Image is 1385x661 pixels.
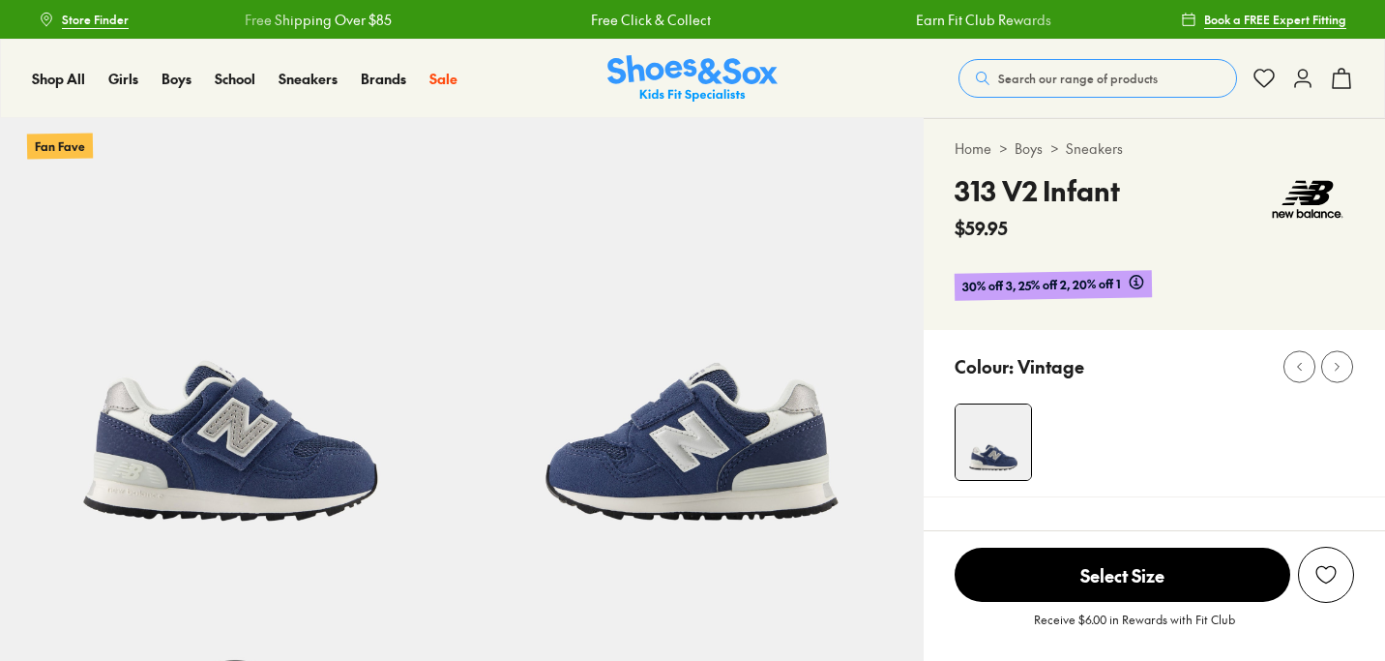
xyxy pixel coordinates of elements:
a: Shop All [32,69,85,89]
span: $59.95 [955,215,1008,241]
span: Boys [162,69,192,88]
a: Free Click & Collect [590,10,710,30]
p: Fan Fave [27,133,93,159]
span: 30% off 3, 25% off 2, 20% off 1 [961,274,1120,296]
span: Search our range of products [998,70,1158,87]
span: Select Size [955,548,1290,602]
img: 5-538807_1 [461,118,923,580]
a: School [215,69,255,89]
button: Add to Wishlist [1298,547,1354,603]
a: Shoes & Sox [607,55,778,103]
p: Receive $6.00 in Rewards with Fit Club [1034,611,1235,646]
a: Girls [108,69,138,89]
span: Sneakers [279,69,338,88]
p: Selected Size: [955,528,1065,555]
span: Brands [361,69,406,88]
a: Boys [162,69,192,89]
a: Earn Fit Club Rewards [915,10,1050,30]
a: Boys [1015,138,1043,159]
p: Vintage [1017,353,1084,379]
a: Sale [429,69,457,89]
a: Book a FREE Expert Fitting [1181,2,1346,37]
p: Colour: [955,353,1014,379]
a: Sneakers [1066,138,1123,159]
span: Shop All [32,69,85,88]
a: Sneakers [279,69,338,89]
button: Search our range of products [958,59,1237,98]
img: Vendor logo [1261,170,1354,228]
span: School [215,69,255,88]
a: Free Shipping Over $85 [244,10,391,30]
h4: 313 V2 Infant [955,170,1120,211]
span: Sale [429,69,457,88]
a: Home [955,138,991,159]
div: > > [955,138,1354,159]
a: Store Finder [39,2,129,37]
button: Select Size [955,547,1290,603]
span: Girls [108,69,138,88]
img: SNS_Logo_Responsive.svg [607,55,778,103]
img: 4-538806_1 [956,405,1031,480]
span: Store Finder [62,11,129,28]
span: Book a FREE Expert Fitting [1204,11,1346,28]
a: Brands [361,69,406,89]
